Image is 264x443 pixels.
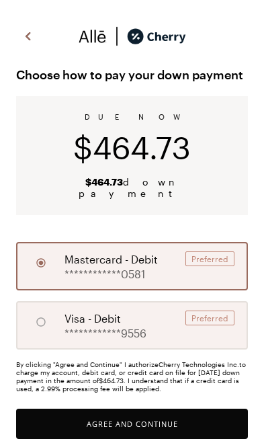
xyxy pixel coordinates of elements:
[73,129,191,165] span: $464.73
[85,112,179,121] span: DUE NOW
[20,26,36,46] img: svg%3e
[64,251,158,268] span: mastercard - debit
[85,176,123,188] b: $464.73
[16,409,248,439] button: Agree and Continue
[32,176,232,199] span: down payment
[79,26,107,46] img: svg%3e
[185,311,234,325] div: Preferred
[127,26,186,46] img: cherry_black_logo-DrOE_MJI.svg
[16,360,248,393] div: By clicking "Agree and Continue" I authorize Cherry Technologies Inc. to charge my account, debit...
[107,26,127,46] img: svg%3e
[64,311,121,327] span: visa - debit
[16,64,248,85] span: Choose how to pay your down payment
[185,251,234,266] div: Preferred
